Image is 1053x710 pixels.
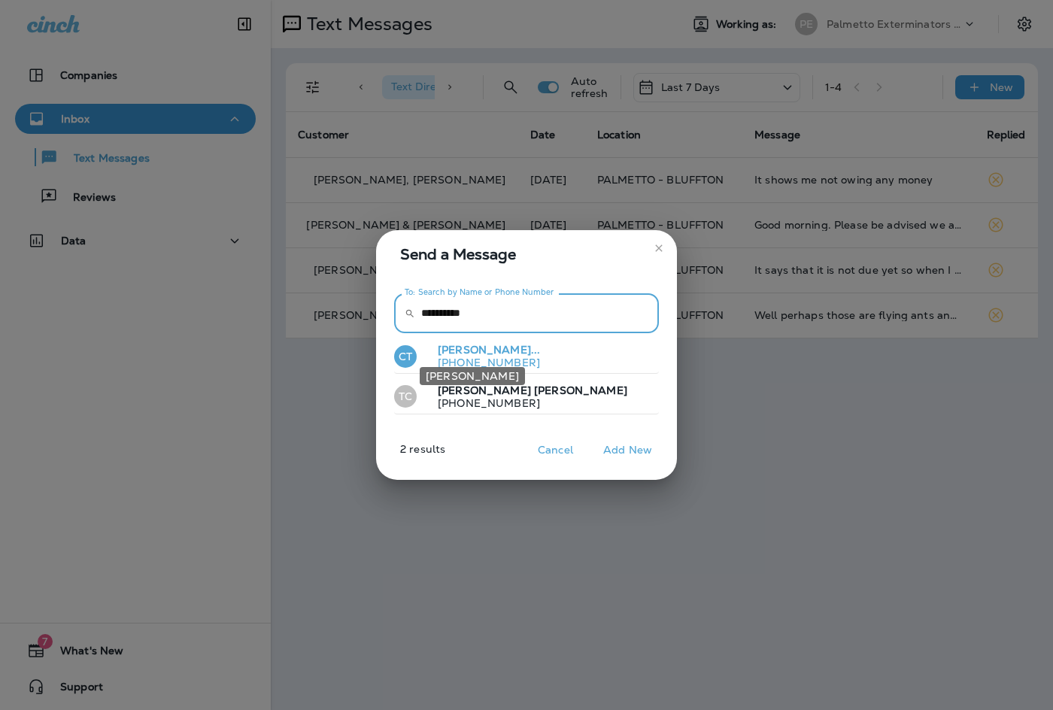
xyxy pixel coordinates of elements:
[438,343,540,357] span: [PERSON_NAME]...
[394,339,659,374] button: CT [PHONE_NUMBER]
[394,345,417,368] div: CT
[426,397,627,409] p: [PHONE_NUMBER]
[394,380,659,414] button: TC[PERSON_NAME] [PERSON_NAME][PHONE_NUMBER]
[527,438,584,462] button: Cancel
[394,385,417,408] div: TC
[596,438,660,462] button: Add New
[420,367,525,385] div: [PERSON_NAME]
[438,384,531,397] span: [PERSON_NAME]
[400,242,659,266] span: Send a Message
[534,384,627,397] span: [PERSON_NAME]
[647,236,671,260] button: close
[405,287,554,298] label: To: Search by Name or Phone Number
[370,443,445,467] p: 2 results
